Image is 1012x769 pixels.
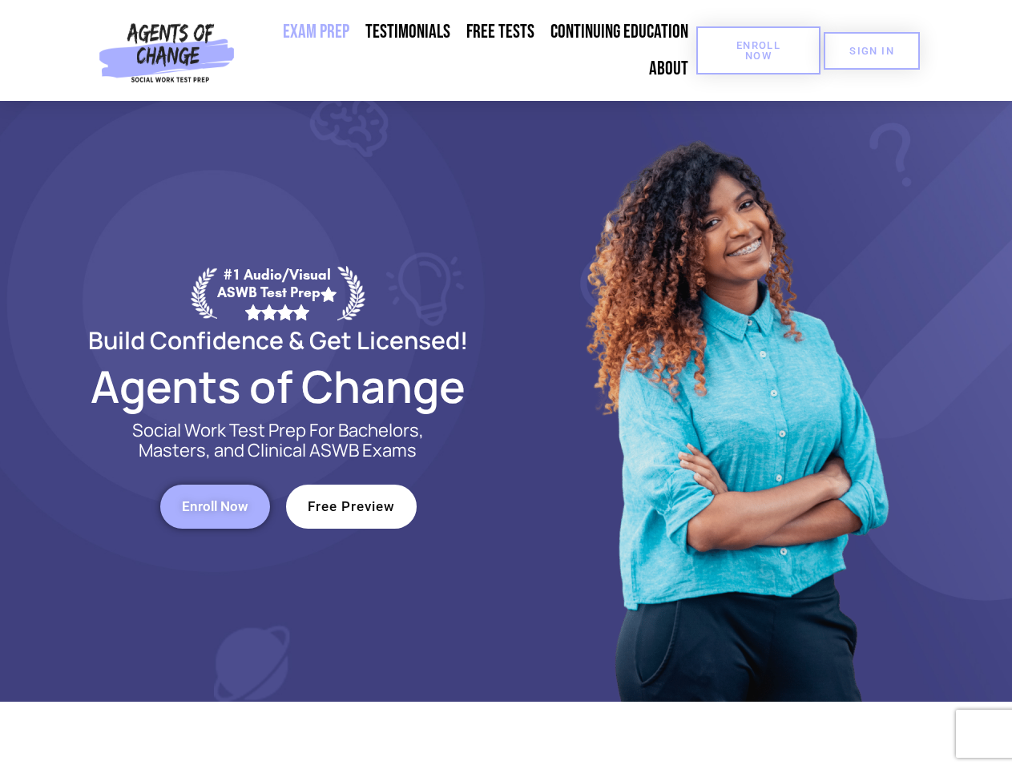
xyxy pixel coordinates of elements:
a: Exam Prep [275,14,357,50]
span: Enroll Now [722,40,795,61]
span: Enroll Now [182,500,248,513]
a: Testimonials [357,14,458,50]
a: SIGN IN [824,32,920,70]
a: Free Tests [458,14,542,50]
a: About [641,50,696,87]
span: SIGN IN [849,46,894,56]
h2: Agents of Change [50,368,506,405]
nav: Menu [241,14,696,87]
a: Free Preview [286,485,417,529]
a: Continuing Education [542,14,696,50]
span: Free Preview [308,500,395,513]
p: Social Work Test Prep For Bachelors, Masters, and Clinical ASWB Exams [114,421,442,461]
div: #1 Audio/Visual ASWB Test Prep [217,266,337,320]
h2: Build Confidence & Get Licensed! [50,328,506,352]
a: Enroll Now [696,26,820,74]
a: Enroll Now [160,485,270,529]
img: Website Image 1 (1) [575,101,895,702]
